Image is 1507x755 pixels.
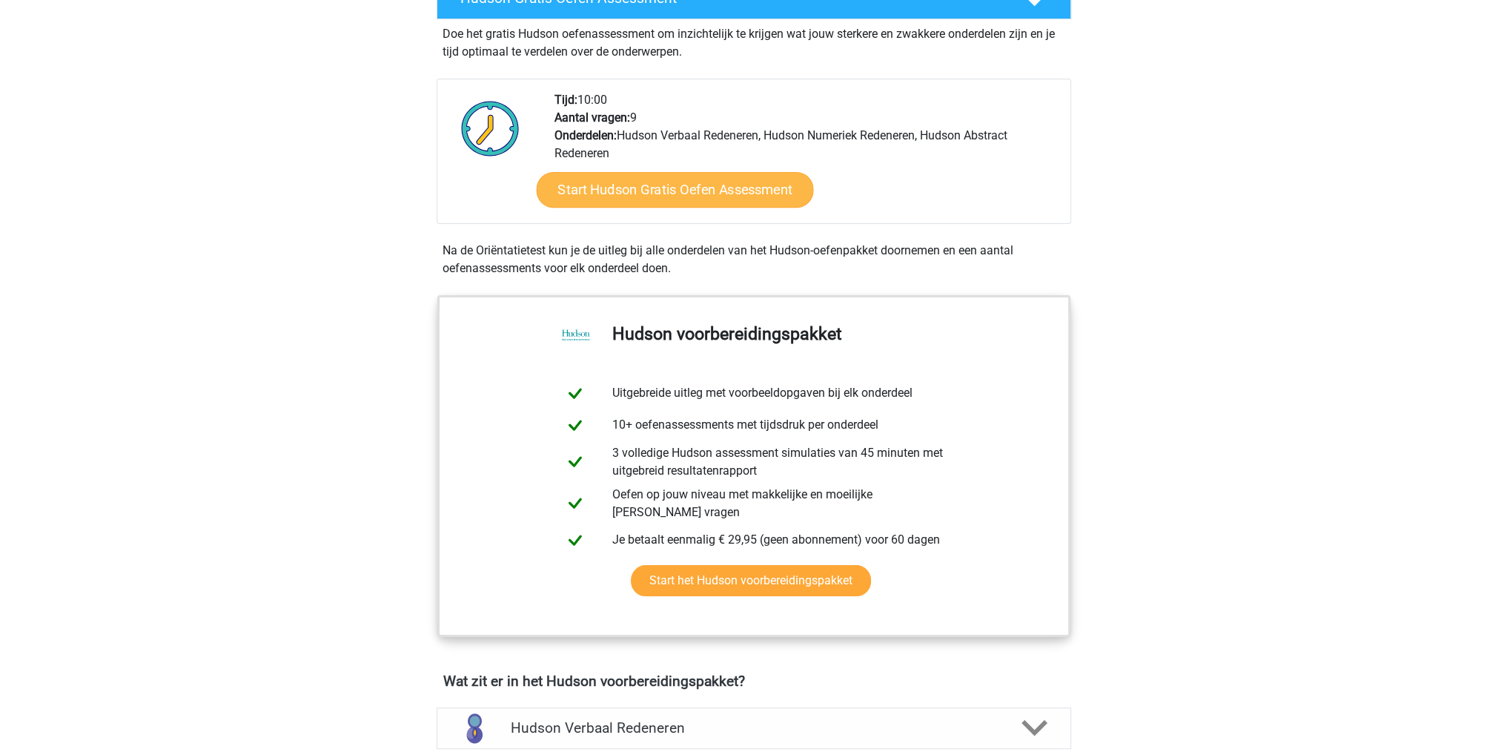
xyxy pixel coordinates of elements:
h4: Wat zit er in het Hudson voorbereidingspakket? [443,673,1064,690]
a: verbaal redeneren Hudson Verbaal Redeneren [431,708,1077,749]
div: Doe het gratis Hudson oefenassessment om inzichtelijk te krijgen wat jouw sterkere en zwakkere on... [437,19,1071,61]
a: Start Hudson Gratis Oefen Assessment [536,172,813,208]
a: Start het Hudson voorbereidingspakket [631,565,871,596]
b: Tijd: [554,93,577,107]
img: Klok [453,91,528,165]
div: 10:00 9 Hudson Verbaal Redeneren, Hudson Numeriek Redeneren, Hudson Abstract Redeneren [543,91,1070,223]
img: verbaal redeneren [455,709,494,748]
b: Aantal vragen: [554,111,630,125]
h4: Hudson Verbaal Redeneren [511,719,996,736]
div: Na de Oriëntatietest kun je de uitleg bij alle onderdelen van het Hudson-oefenpakket doornemen en... [437,242,1071,277]
b: Onderdelen: [554,128,617,142]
